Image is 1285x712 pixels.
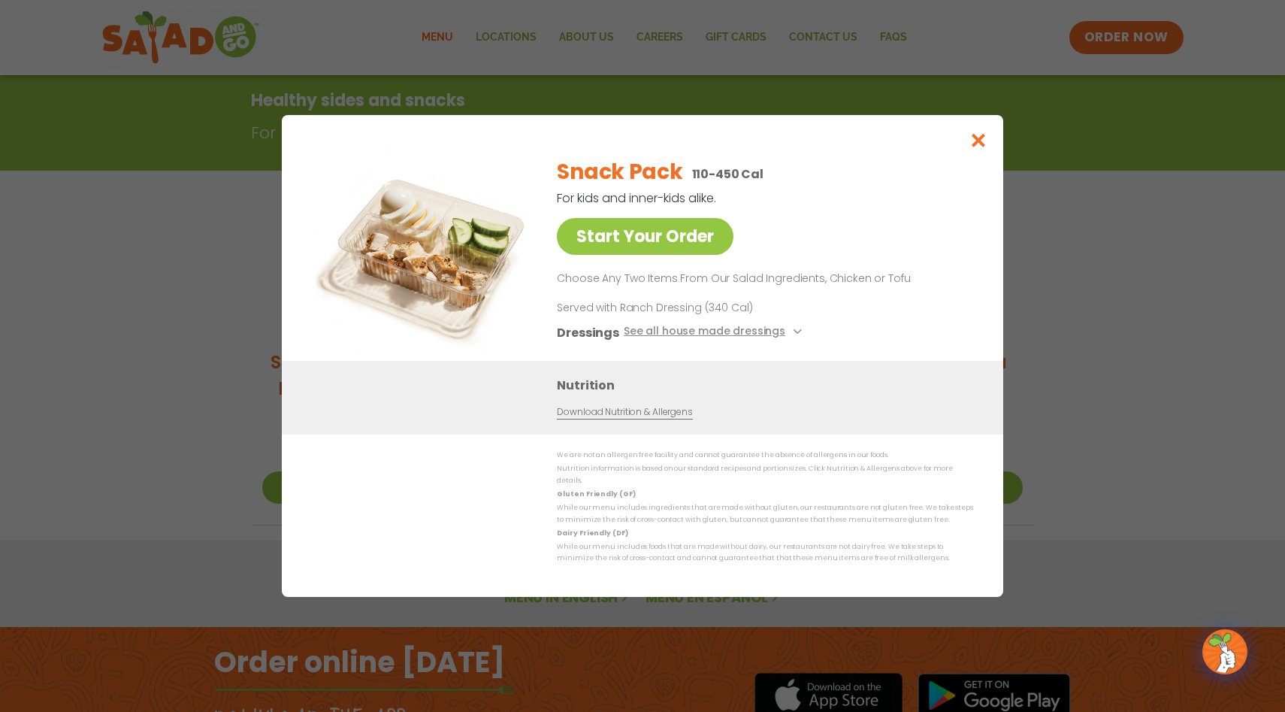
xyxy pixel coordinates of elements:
[557,450,973,461] p: We are not an allergen free facility and cannot guarantee the absence of allergens in our foods.
[624,323,806,342] button: See all house made dressings
[557,189,895,208] p: For kids and inner-kids alike.
[557,156,682,188] h2: Snack Pack
[557,541,973,565] p: While our menu includes foods that are made without dairy, our restaurants are not dairy free. We...
[557,489,635,498] strong: Gluten Friendly (GF)
[954,115,1003,165] button: Close modal
[557,218,733,255] a: Start Your Order
[316,145,526,356] img: Featured product photo for Snack Pack
[1204,631,1246,673] img: wpChatIcon
[692,165,763,183] p: 110-450 Cal
[557,323,619,342] h3: Dressings
[557,300,835,316] p: Served with Ranch Dressing (340 Cal)
[557,376,981,395] h3: Nutrition
[557,529,627,538] strong: Dairy Friendly (DF)
[557,405,692,420] a: Download Nutrition & Allergens
[557,502,973,526] p: While our menu includes ingredients that are made without gluten, our restaurants are not gluten ...
[557,463,973,486] p: Nutrition information is based on our standard recipes and portion sizes. Click Nutrition & Aller...
[557,270,967,288] p: Choose Any Two Items From Our Salad Ingredients, Chicken or Tofu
